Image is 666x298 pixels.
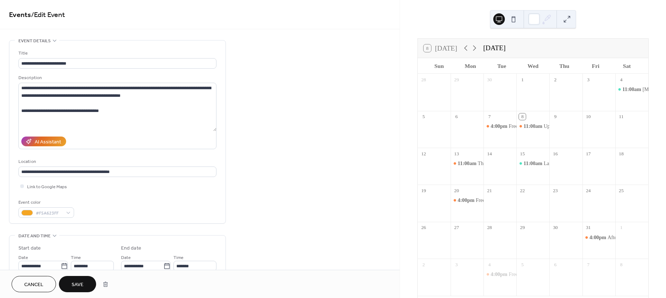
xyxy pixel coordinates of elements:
div: 6 [453,113,460,120]
div: 23 [552,187,559,194]
div: Free Testing STI, HIV and HEP C [484,271,516,278]
div: 4 [618,76,624,83]
div: 21 [486,187,493,194]
div: End date [121,245,141,252]
div: 26 [420,224,427,231]
div: 5 [420,113,427,120]
div: Mon [455,58,486,74]
div: 1 [618,224,624,231]
div: 8 [618,261,624,268]
div: Start date [18,245,41,252]
div: 28 [486,224,493,231]
div: 2 [552,76,559,83]
div: HIV Care Needs Survey In-Person Survey Completion Opportunity! [615,86,648,93]
div: 12 [420,150,427,157]
div: 8 [519,113,525,120]
div: 10 [585,113,592,120]
div: 7 [486,113,493,120]
span: Time [71,254,81,262]
span: Date [121,254,131,262]
div: 13 [453,150,460,157]
span: Time [173,254,184,262]
div: Afterhours Outreach [607,234,650,241]
div: 7 [585,261,592,268]
div: Fri [580,58,611,74]
div: 22 [519,187,525,194]
div: Location [18,158,215,165]
div: 20 [453,187,460,194]
span: 4:00pm [491,122,509,130]
div: 9 [552,113,559,120]
div: Up Center Outreach [543,122,585,130]
div: 16 [552,150,559,157]
div: Sat [611,58,643,74]
div: 31 [585,224,592,231]
span: 11:00am [622,86,643,93]
span: 11:00am [458,160,478,167]
div: 5 [519,261,525,268]
div: 29 [519,224,525,231]
span: 4:00pm [491,271,509,278]
div: Latinx AIDS Awareness Day [516,160,549,167]
div: Free Testing STI, HIV and HEP C [451,196,484,204]
div: 3 [453,261,460,268]
div: 30 [552,224,559,231]
div: The Source Outreach [451,160,484,167]
div: Afterhours Outreach [583,234,615,241]
div: 18 [618,150,624,157]
span: 4:00pm [458,196,476,204]
div: Event color [18,199,73,206]
span: Link to Google Maps [27,183,67,191]
span: Date [18,254,28,262]
div: Free Testing STI, [MEDICAL_DATA] and [MEDICAL_DATA] [476,196,610,204]
span: #F5A623FF [36,210,63,217]
div: 3 [585,76,592,83]
div: Free Testing STI, HIV and HEP C [484,122,516,130]
span: / Edit Event [31,8,65,22]
div: 14 [486,150,493,157]
div: 24 [585,187,592,194]
div: 6 [552,261,559,268]
span: Cancel [24,281,43,289]
button: Save [59,276,96,292]
span: 4:00pm [589,234,607,241]
div: Thu [549,58,580,74]
div: 30 [486,76,493,83]
span: Save [72,281,83,289]
div: 27 [453,224,460,231]
div: 28 [420,76,427,83]
div: 4 [486,261,493,268]
div: 1 [519,76,525,83]
span: 11:00am [524,160,544,167]
div: Free Testing STI, [MEDICAL_DATA] and [MEDICAL_DATA] [509,122,643,130]
div: Tue [486,58,517,74]
div: Sun [424,58,455,74]
div: 17 [585,150,592,157]
div: AI Assistant [35,138,61,146]
div: [DATE] [483,43,506,53]
button: Cancel [12,276,56,292]
div: 15 [519,150,525,157]
button: AI Assistant [21,137,66,146]
div: 11 [618,113,624,120]
span: 11:00am [524,122,544,130]
div: The Source Outreach [478,160,522,167]
div: Wed [517,58,549,74]
div: 19 [420,187,427,194]
div: Title [18,49,215,57]
span: Event details [18,37,51,45]
div: 29 [453,76,460,83]
div: Up Center Outreach [516,122,549,130]
div: 2 [420,261,427,268]
div: 25 [618,187,624,194]
div: Free Testing STI, [MEDICAL_DATA] and [MEDICAL_DATA] [509,271,643,278]
div: Latinx AIDS Awareness Day [543,160,603,167]
span: Date and time [18,232,51,240]
a: Events [9,8,31,22]
div: Description [18,74,215,82]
